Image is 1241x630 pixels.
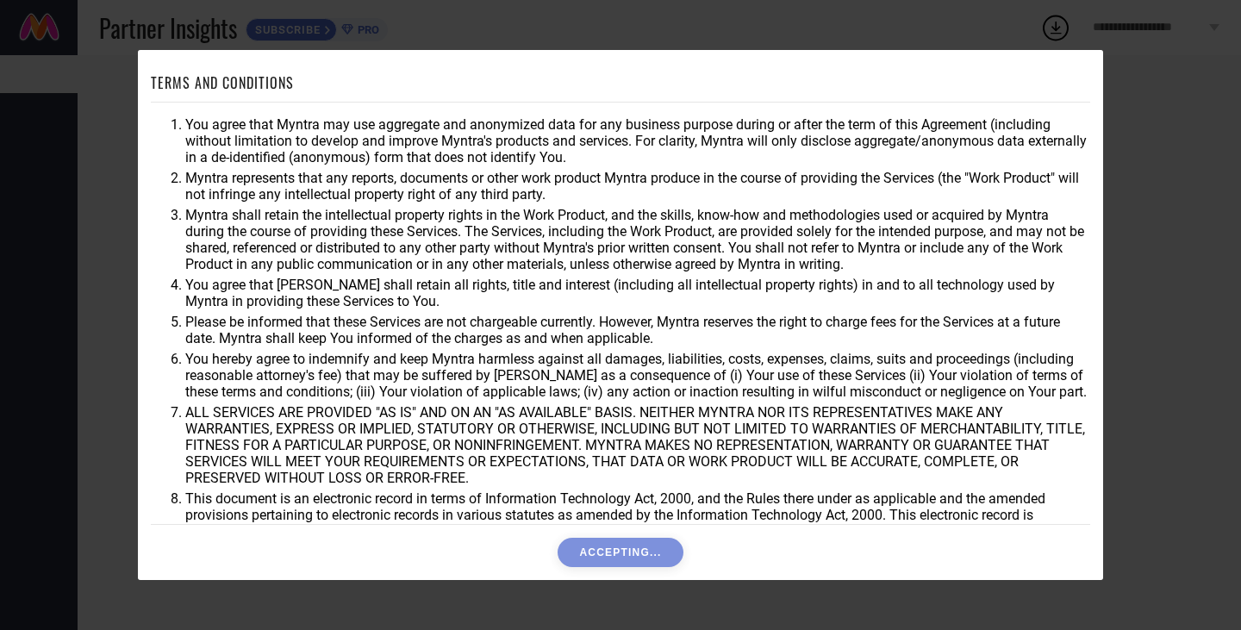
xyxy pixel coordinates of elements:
[185,116,1090,165] li: You agree that Myntra may use aggregate and anonymized data for any business purpose during or af...
[185,404,1090,486] li: ALL SERVICES ARE PROVIDED "AS IS" AND ON AN "AS AVAILABLE" BASIS. NEITHER MYNTRA NOR ITS REPRESEN...
[185,490,1090,540] li: This document is an electronic record in terms of Information Technology Act, 2000, and the Rules...
[151,72,294,93] h1: TERMS AND CONDITIONS
[185,314,1090,346] li: Please be informed that these Services are not chargeable currently. However, Myntra reserves the...
[185,207,1090,272] li: Myntra shall retain the intellectual property rights in the Work Product, and the skills, know-ho...
[185,351,1090,400] li: You hereby agree to indemnify and keep Myntra harmless against all damages, liabilities, costs, e...
[185,170,1090,203] li: Myntra represents that any reports, documents or other work product Myntra produce in the course ...
[185,277,1090,309] li: You agree that [PERSON_NAME] shall retain all rights, title and interest (including all intellect...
